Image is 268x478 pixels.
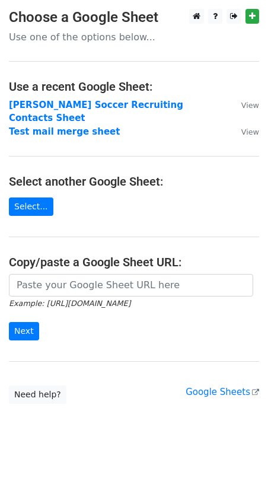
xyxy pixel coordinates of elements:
[9,174,259,189] h4: Select another Google Sheet:
[9,9,259,26] h3: Choose a Google Sheet
[229,100,259,110] a: View
[9,126,120,137] a: Test mail merge sheet
[9,197,53,216] a: Select...
[186,387,259,397] a: Google Sheets
[9,100,183,124] a: [PERSON_NAME] Soccer Recruiting Contacts Sheet
[9,79,259,94] h4: Use a recent Google Sheet:
[9,299,130,308] small: Example: [URL][DOMAIN_NAME]
[9,255,259,269] h4: Copy/paste a Google Sheet URL:
[241,128,259,136] small: View
[229,126,259,137] a: View
[9,322,39,340] input: Next
[9,385,66,404] a: Need help?
[9,31,259,43] p: Use one of the options below...
[9,274,253,297] input: Paste your Google Sheet URL here
[241,101,259,110] small: View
